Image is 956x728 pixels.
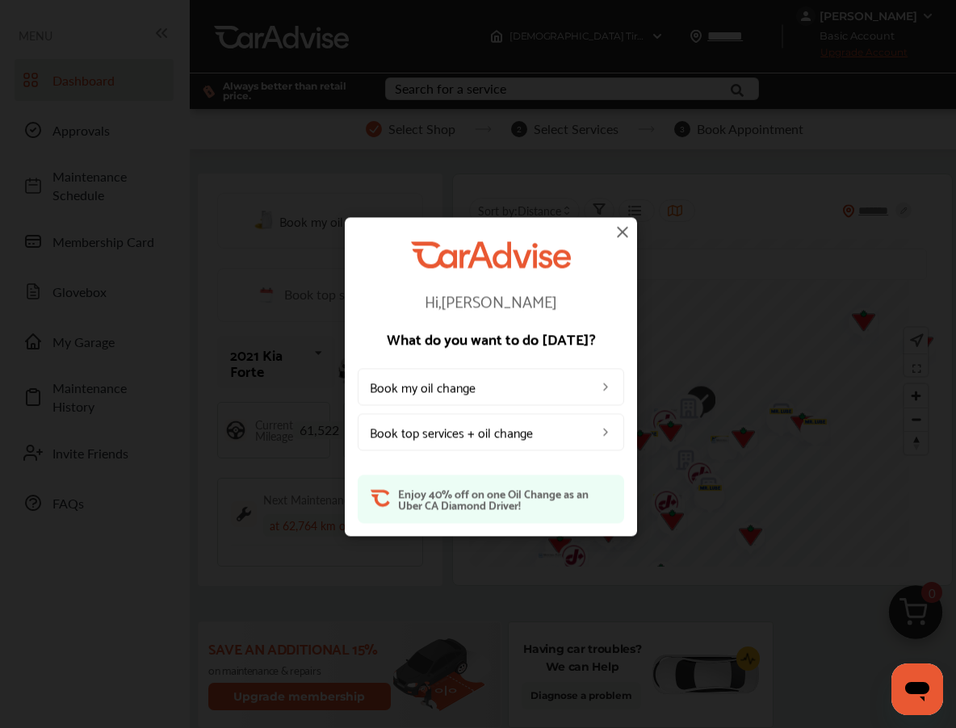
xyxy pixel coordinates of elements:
img: left_arrow_icon.0f472efe.svg [599,426,612,439]
img: CarAdvise Logo [411,241,571,268]
p: What do you want to do [DATE]? [358,332,624,346]
a: Book top services + oil change [358,414,624,451]
img: ca-orange-short.08083ad2.svg [371,488,390,508]
p: Hi, [PERSON_NAME] [358,293,624,309]
iframe: Button to launch messaging window [891,663,943,715]
img: close-icon.a004319c.svg [613,222,632,241]
p: Enjoy 40% off on one Oil Change as an Uber CA Diamond Driver! [398,488,611,511]
a: Book my oil change [358,369,624,406]
img: left_arrow_icon.0f472efe.svg [599,381,612,394]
